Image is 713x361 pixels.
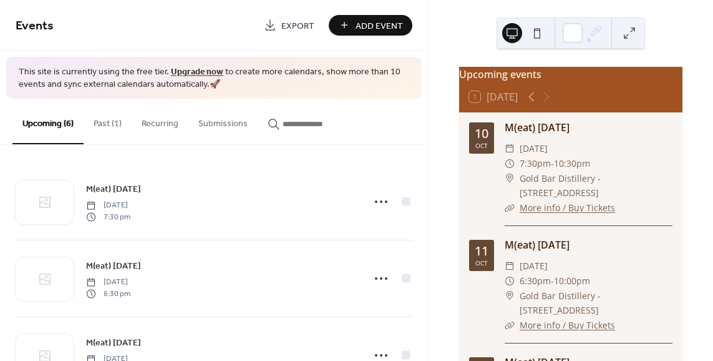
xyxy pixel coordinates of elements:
a: More info / Buy Tickets [520,319,615,331]
span: Events [16,14,54,38]
div: ​ [505,259,515,274]
button: Recurring [132,99,188,143]
div: Oct [475,142,488,149]
div: ​ [505,289,515,304]
a: M(eat) [DATE] [86,182,141,196]
span: [DATE] [86,200,130,211]
div: ​ [505,200,515,215]
a: More info / Buy Tickets [520,202,615,214]
span: Add Event [356,19,403,32]
span: 7:30 pm [86,211,130,222]
span: M(eat) [DATE] [86,183,141,196]
a: M(eat) [DATE] [505,121,570,134]
a: Export [255,15,324,36]
div: 11 [475,245,488,257]
span: 10:30pm [554,156,590,171]
span: 6:30pm [520,274,551,289]
span: [DATE] [520,259,548,274]
span: 7:30pm [520,156,551,171]
span: M(eat) [DATE] [86,260,141,273]
div: ​ [505,318,515,333]
a: Upgrade now [171,64,223,81]
span: [DATE] [86,277,130,288]
span: M(eat) [DATE] [86,337,141,350]
span: - [551,156,554,171]
span: Export [281,19,314,32]
button: Add Event [329,15,412,36]
div: ​ [505,274,515,289]
span: 6:30 pm [86,288,130,299]
button: Upcoming (6) [12,99,84,144]
div: Upcoming events [459,67,682,82]
span: [DATE] [520,141,548,156]
a: M(eat) [DATE] [505,238,570,252]
span: Gold Bar Distillery - [STREET_ADDRESS] [520,171,672,201]
button: Past (1) [84,99,132,143]
a: M(eat) [DATE] [86,335,141,350]
a: M(eat) [DATE] [86,259,141,273]
span: 10:00pm [554,274,590,289]
span: - [551,274,554,289]
span: Gold Bar Distillery - [STREET_ADDRESS] [520,289,672,319]
span: This site is currently using the free tier. to create more calendars, show more than 10 events an... [19,66,409,91]
button: Submissions [188,99,258,143]
div: Oct [475,260,488,266]
div: ​ [505,141,515,156]
div: ​ [505,156,515,171]
div: 10 [475,127,488,140]
div: ​ [505,171,515,186]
